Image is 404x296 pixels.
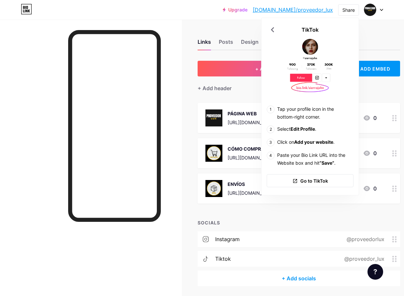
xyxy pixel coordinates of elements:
div: 0 [363,149,377,157]
div: @proveedor_lux [334,255,392,263]
span: + ADD LINK [255,66,283,72]
div: Posts [219,38,233,50]
div: Design [241,38,259,50]
img: proveedor_lux [364,4,376,16]
div: [URL][DOMAIN_NAME] [228,154,277,161]
div: [URL][DOMAIN_NAME] [228,119,277,126]
button: + ADD LINK [198,61,341,76]
div: @proveedorlux [336,235,392,243]
div: 0 [363,114,377,122]
div: [URL][DOMAIN_NAME] [228,189,277,196]
span: Select . [277,126,316,132]
img: PÁGINA WEB [205,109,222,126]
span: Click on . [277,139,335,145]
b: Edit Profile [291,126,315,132]
span: Tap your profile icon in the bottom-right corner. [277,106,334,120]
div: SOCIALS [198,219,400,226]
a: Go to TikTok [267,174,353,187]
div: ENVÍOS [228,181,277,188]
b: “Save” [320,160,334,166]
div: + Add socials [198,271,400,286]
b: Add your website [294,139,333,145]
div: CÓMO COMPRAR [228,145,277,152]
img: CÓMO COMPRAR [205,145,222,162]
div: + ADD EMBED [346,61,400,76]
div: 0 [363,185,377,192]
div: PÁGINA WEB [228,110,277,117]
img: TikTok [267,39,353,95]
img: ENVÍOS [205,180,222,197]
a: [DOMAIN_NAME]/proveedor_lux [253,6,333,14]
div: + Add header [198,84,232,92]
div: Share [342,7,355,13]
div: TikTok [302,26,319,34]
span: Go to TikTok [300,177,328,184]
div: instagram [215,235,240,243]
span: Paste your Bio Link URL into the Website box and hit . [277,152,345,166]
a: Upgrade [223,7,247,12]
div: tiktok [215,255,231,263]
div: Links [198,38,211,50]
